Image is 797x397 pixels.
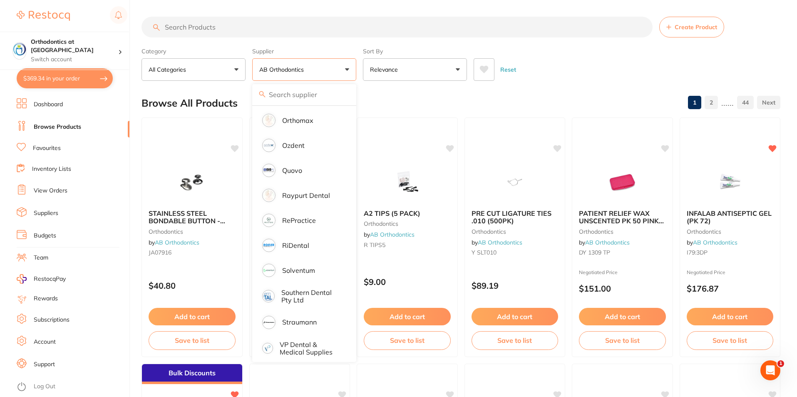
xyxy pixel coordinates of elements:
button: Add to cart [149,308,236,325]
img: STAINLESS STEEL BONDABLE BUTTON - ROUND CURVED BASE (PK 10) [165,161,219,203]
input: Search supplier [252,84,356,105]
a: AB Orthodontics [478,239,522,246]
p: Straumann [282,318,317,326]
small: Negotiated Price [687,270,774,275]
span: I79:3DP [687,249,708,256]
button: Add to cart [687,308,774,325]
span: DY 1309 TP [579,249,610,256]
a: View Orders [34,187,67,195]
img: PRE CUT LIGATURE TIES .010 (500PK) [488,161,542,203]
img: RePractice [263,215,274,226]
a: Dashboard [34,100,63,109]
a: AB Orthodontics [155,239,199,246]
span: RestocqPay [34,275,66,283]
button: All Categories [142,58,246,81]
img: VP Dental & Medical Supplies [263,344,272,352]
b: A2 TIPS (5 PACK) [364,210,451,217]
p: $9.00 [364,277,451,287]
small: orthodontics [149,228,236,235]
p: RiDental [282,242,309,249]
h2: Browse All Products [142,97,238,109]
a: Log Out [34,382,55,391]
p: Switch account [31,55,118,64]
button: Reset [498,58,519,81]
button: Log Out [17,380,127,394]
span: A2 TIPS (5 PACK) [364,209,420,217]
span: Create Product [675,24,717,30]
button: Create Product [659,17,724,37]
label: Category [142,47,246,55]
button: $369.34 in your order [17,68,113,88]
div: Bulk Discounts [142,364,242,384]
small: orthodontics [472,228,559,235]
p: $40.80 [149,281,236,290]
a: Browse Products [34,123,81,131]
span: by [364,231,415,238]
iframe: Intercom live chat [760,360,780,380]
p: All Categories [149,65,189,74]
span: Y SLT010 [472,249,497,256]
h4: Orthodontics at Penrith [31,38,118,54]
span: by [149,239,199,246]
button: Save to list [472,331,559,350]
a: Suppliers [34,209,58,217]
span: STAINLESS STEEL BONDABLE BUTTON - ROUND CURVED BASE (PK 10) [149,209,225,240]
label: Sort By [363,47,467,55]
a: AB Orthodontics [585,239,630,246]
span: by [579,239,630,246]
small: orthodontics [687,228,774,235]
p: ...... [721,98,734,107]
b: INFALAB ANTISEPTIC GEL (PK 72) [687,210,774,225]
a: Support [34,360,55,369]
span: by [472,239,522,246]
p: VP Dental & Medical Supplies [280,341,341,356]
small: orthodontics [364,220,451,227]
button: Add to cart [364,308,451,325]
a: Favourites [33,144,61,152]
span: PATIENT RELIEF WAX UNSCENTED PK 50 PINK CASE [579,209,664,233]
a: 2 [705,94,718,111]
img: Orthodontics at Penrith [13,42,26,56]
a: Subscriptions [34,316,70,324]
p: RePractice [282,217,316,224]
button: AB Orthodontics [252,58,356,81]
button: Add to cart [579,308,666,325]
img: RiDental [263,240,274,251]
b: PATIENT RELIEF WAX UNSCENTED PK 50 PINK CASE [579,210,666,225]
p: Quovo [282,167,302,174]
span: R TIPS5 [364,241,385,249]
span: by [687,239,737,246]
a: RestocqPay [17,274,66,284]
img: Quovo [263,165,274,176]
span: JA07916 [149,249,171,256]
button: Add to cart [472,308,559,325]
img: Southern Dental Pty Ltd [263,291,273,301]
button: Relevance [363,58,467,81]
p: $151.00 [579,284,666,293]
a: 44 [737,94,754,111]
label: Supplier [252,47,356,55]
span: INFALAB ANTISEPTIC GEL (PK 72) [687,209,772,225]
p: Relevance [370,65,401,74]
a: Restocq Logo [17,6,70,25]
small: Negotiated Price [579,270,666,275]
input: Search Products [142,17,653,37]
img: Solventum [263,265,274,276]
img: RestocqPay [17,274,27,284]
p: Raypurt Dental [282,192,330,199]
p: $176.87 [687,284,774,293]
img: A2 TIPS (5 PACK) [380,161,434,203]
a: AB Orthodontics [370,231,415,238]
a: Inventory Lists [32,165,71,173]
a: Account [34,338,56,346]
span: PRE CUT LIGATURE TIES .010 (500PK) [472,209,551,225]
p: AB Orthodontics [259,65,307,74]
img: Straumann [263,317,274,328]
img: Ozdent [263,140,274,151]
a: Rewards [34,295,58,303]
button: Save to list [579,331,666,350]
img: Orthomax [263,115,274,126]
a: 1 [688,94,701,111]
b: STAINLESS STEEL BONDABLE BUTTON - ROUND CURVED BASE (PK 10) [149,210,236,225]
p: Ozdent [282,142,305,149]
